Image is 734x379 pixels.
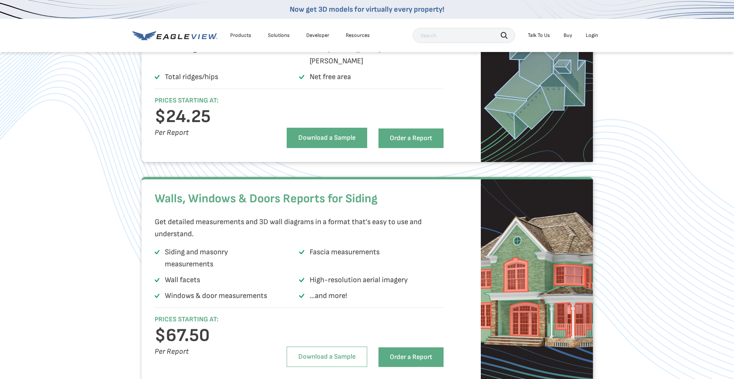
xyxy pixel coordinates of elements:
[287,347,367,367] a: Download a Sample
[528,32,550,39] div: Talk To Us
[165,43,210,67] p: Pitch diagram
[165,274,200,286] p: Wall facets
[155,188,444,210] h2: Walls, Windows & Doors Reports for Siding
[413,28,515,43] input: Search
[165,246,278,270] p: Siding and masonry measurements
[310,274,408,286] p: High-resolution aerial imagery
[165,290,267,302] p: Windows & door measurements
[310,71,351,83] p: Net free area
[310,43,422,67] p: Total [PERSON_NAME] & [PERSON_NAME]
[155,111,263,123] h3: $24.25
[290,5,444,14] a: Now get 3D models for virtually every property!
[310,246,380,270] p: Fascia measurements
[310,290,347,302] p: …and more!
[155,96,263,105] h6: PRICES STARTING AT:
[306,32,329,39] a: Developer
[378,347,444,367] a: Order a Report
[564,32,572,39] a: Buy
[155,347,189,356] i: Per Report
[155,216,440,240] p: Get detailed measurements and 3D wall diagrams in a format that’s easy to use and understand.
[155,315,263,324] h6: PRICES STARTING AT:
[378,128,444,148] a: Order a Report
[268,32,290,39] div: Solutions
[287,128,367,148] a: Download a Sample
[586,32,598,39] div: Login
[346,32,370,39] div: Resources
[165,71,218,83] p: Total ridges/hips
[155,128,189,137] i: Per Report
[230,32,251,39] div: Products
[155,330,263,342] h3: $67.50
